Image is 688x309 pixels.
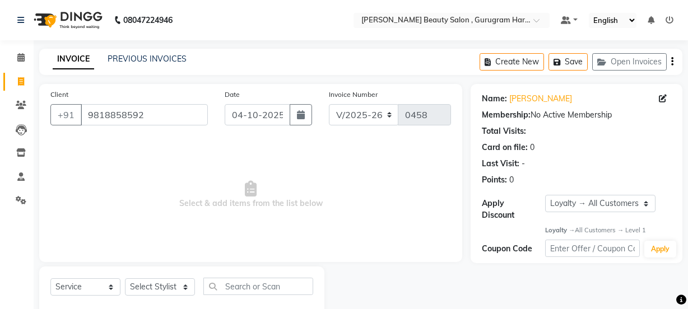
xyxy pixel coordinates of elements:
input: Search or Scan [203,278,313,295]
div: Apply Discount [482,198,545,221]
div: Coupon Code [482,243,545,255]
input: Enter Offer / Coupon Code [545,240,640,257]
div: Last Visit: [482,158,519,170]
img: logo [29,4,105,36]
button: Save [548,53,588,71]
b: 08047224946 [123,4,173,36]
div: Membership: [482,109,531,121]
div: Points: [482,174,507,186]
div: 0 [509,174,514,186]
label: Invoice Number [329,90,378,100]
a: PREVIOUS INVOICES [108,54,187,64]
div: Card on file: [482,142,528,153]
a: [PERSON_NAME] [509,93,572,105]
label: Client [50,90,68,100]
div: All Customers → Level 1 [545,226,671,235]
a: INVOICE [53,49,94,69]
span: Select & add items from the list below [50,139,451,251]
div: Name: [482,93,507,105]
div: - [522,158,525,170]
button: Apply [644,241,676,257]
button: +91 [50,104,82,125]
button: Open Invoices [592,53,667,71]
div: No Active Membership [482,109,671,121]
strong: Loyalty → [545,226,575,234]
div: Total Visits: [482,125,526,137]
label: Date [225,90,240,100]
button: Create New [480,53,544,71]
input: Search by Name/Mobile/Email/Code [81,104,208,125]
div: 0 [530,142,534,153]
